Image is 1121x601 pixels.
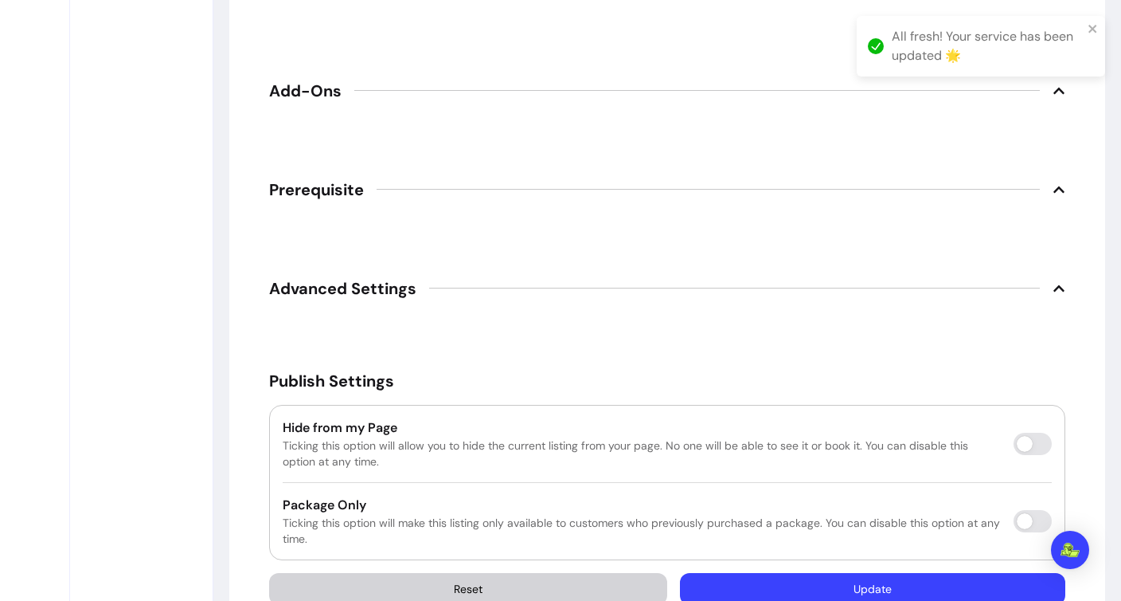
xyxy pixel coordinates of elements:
[283,418,1001,438] p: Hide from my Page
[269,277,416,300] span: Advanced Settings
[892,27,1083,65] div: All fresh! Your service has been updated 🌟
[283,438,1001,469] p: Ticking this option will allow you to hide the current listing from your page. No one will be abl...
[283,515,1001,547] p: Ticking this option will make this listing only available to customers who previously purchased a...
[1088,22,1099,35] button: close
[269,370,1065,392] h5: Publish Settings
[1051,531,1089,569] div: Open Intercom Messenger
[283,496,1001,515] p: Package Only
[269,80,342,102] span: Add-Ons
[269,179,364,201] span: Prerequisite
